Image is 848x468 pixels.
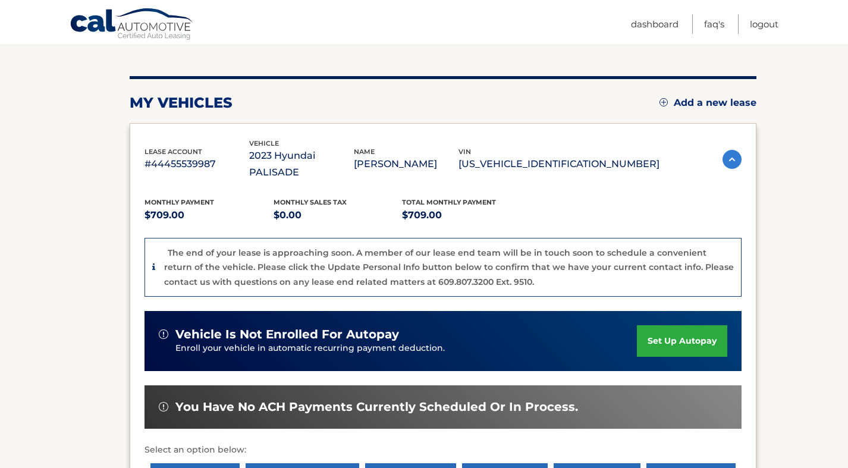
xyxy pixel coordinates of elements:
[145,198,214,206] span: Monthly Payment
[704,14,724,34] a: FAQ's
[145,207,274,224] p: $709.00
[159,329,168,339] img: alert-white.svg
[145,147,202,156] span: lease account
[159,402,168,412] img: alert-white.svg
[659,97,756,109] a: Add a new lease
[175,327,399,342] span: vehicle is not enrolled for autopay
[659,98,668,106] img: add.svg
[249,147,354,181] p: 2023 Hyundai PALISADE
[175,400,578,414] span: You have no ACH payments currently scheduled or in process.
[402,198,496,206] span: Total Monthly Payment
[274,207,403,224] p: $0.00
[458,156,659,172] p: [US_VEHICLE_IDENTIFICATION_NUMBER]
[249,139,279,147] span: vehicle
[354,147,375,156] span: name
[723,150,742,169] img: accordion-active.svg
[145,443,742,457] p: Select an option below:
[164,247,734,287] p: The end of your lease is approaching soon. A member of our lease end team will be in touch soon t...
[631,14,679,34] a: Dashboard
[750,14,778,34] a: Logout
[637,325,727,357] a: set up autopay
[458,147,471,156] span: vin
[402,207,531,224] p: $709.00
[130,94,233,112] h2: my vehicles
[70,8,194,42] a: Cal Automotive
[274,198,347,206] span: Monthly sales Tax
[145,156,249,172] p: #44455539987
[175,342,637,355] p: Enroll your vehicle in automatic recurring payment deduction.
[354,156,458,172] p: [PERSON_NAME]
